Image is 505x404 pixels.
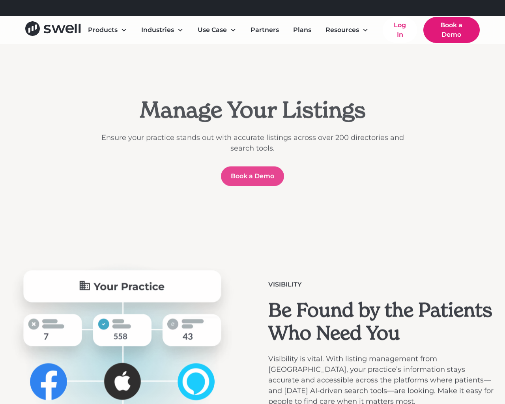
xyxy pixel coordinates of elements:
[221,166,284,186] a: Book a Demo
[101,97,404,123] h1: Manage Your Listings
[101,133,404,154] p: Ensure your practice stands out with accurate listings across over 200 directories and search tools.
[268,280,302,289] div: Visibility
[244,22,285,38] a: Partners
[191,22,243,38] div: Use Case
[82,22,133,38] div: Products
[319,22,375,38] div: Resources
[423,17,480,43] a: Book a Demo
[88,25,118,35] div: Products
[141,25,174,35] div: Industries
[325,25,359,35] div: Resources
[287,22,318,38] a: Plans
[383,17,417,43] a: Log In
[198,25,227,35] div: Use Case
[25,21,82,39] a: home
[135,22,190,38] div: Industries
[268,299,497,344] h2: Be Found by the Patients Who Need You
